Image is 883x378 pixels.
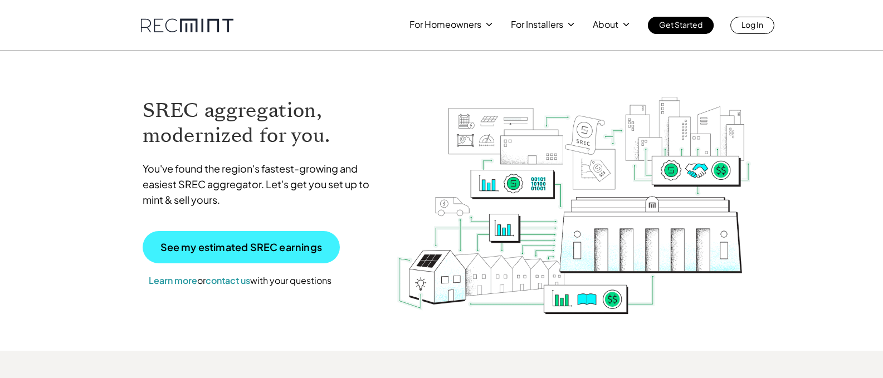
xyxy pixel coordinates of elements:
[149,274,197,286] a: Learn more
[593,17,618,32] p: About
[730,17,774,34] a: Log In
[143,231,340,263] a: See my estimated SREC earnings
[511,17,563,32] p: For Installers
[741,17,763,32] p: Log In
[659,17,703,32] p: Get Started
[409,17,481,32] p: For Homeowners
[648,17,714,34] a: Get Started
[206,274,250,286] a: contact us
[143,273,338,288] p: or with your questions
[160,242,322,252] p: See my estimated SREC earnings
[143,161,380,208] p: You've found the region's fastest-growing and easiest SREC aggregator. Let's get you set up to mi...
[396,67,752,317] img: RECmint value cycle
[143,98,380,148] h1: SREC aggregation, modernized for you.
